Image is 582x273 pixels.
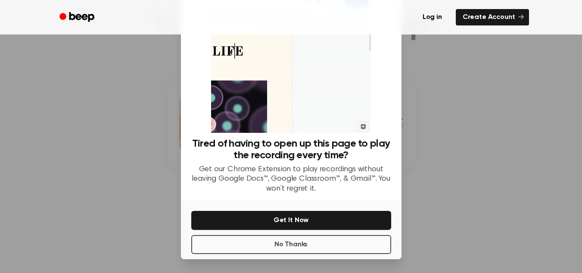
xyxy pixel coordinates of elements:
[456,9,529,25] a: Create Account
[191,211,391,230] button: Get It Now
[191,165,391,194] p: Get our Chrome Extension to play recordings without leaving Google Docs™, Google Classroom™, & Gm...
[191,235,391,254] button: No Thanks
[414,7,451,27] a: Log in
[53,9,102,26] a: Beep
[191,138,391,161] h3: Tired of having to open up this page to play the recording every time?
